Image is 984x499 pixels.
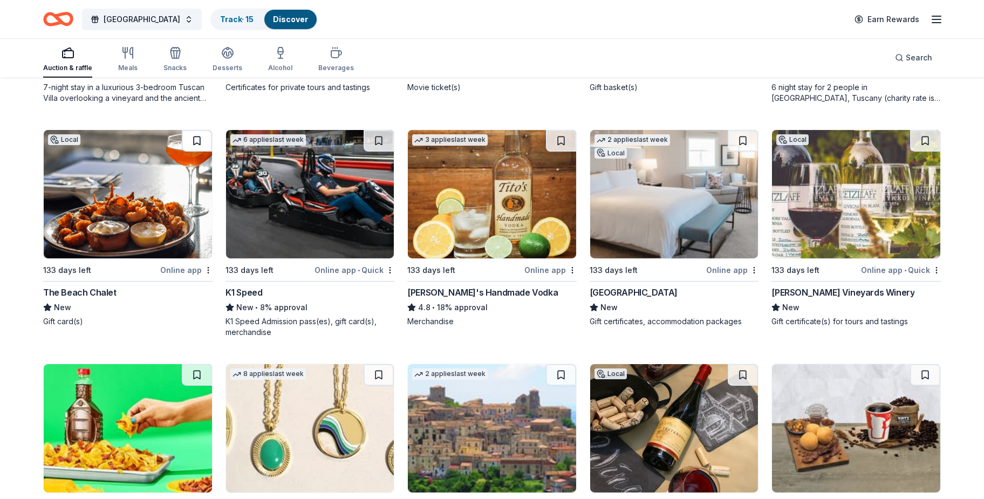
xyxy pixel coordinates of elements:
[590,129,759,327] a: Image for Waldorf Astoria Monarch Beach Resort & Club2 applieslast weekLocal133 days leftOnline a...
[358,266,360,275] span: •
[82,9,202,30] button: [GEOGRAPHIC_DATA]
[44,130,212,258] img: Image for The Beach Chalet
[771,129,941,327] a: Image for Retzlaff Vineyards WineryLocal133 days leftOnline app•Quick[PERSON_NAME] Vineyards Wine...
[48,134,80,145] div: Local
[225,264,274,277] div: 133 days left
[408,130,576,258] img: Image for Tito's Handmade Vodka
[104,13,180,26] span: [GEOGRAPHIC_DATA]
[886,47,941,69] button: Search
[213,64,242,72] div: Desserts
[54,301,71,314] span: New
[771,316,941,327] div: Gift certificate(s) for tours and tastings
[43,264,91,277] div: 133 days left
[433,303,435,312] span: •
[315,263,394,277] div: Online app Quick
[904,266,906,275] span: •
[590,130,758,258] img: Image for Waldorf Astoria Monarch Beach Resort & Club
[160,263,213,277] div: Online app
[210,9,318,30] button: Track· 15Discover
[255,303,258,312] span: •
[43,82,213,104] div: 7-night stay in a luxurious 3-bedroom Tuscan Villa overlooking a vineyard and the ancient walled ...
[43,286,117,299] div: The Beach Chalet
[706,263,758,277] div: Online app
[273,15,308,24] a: Discover
[594,134,670,146] div: 2 applies last week
[782,301,799,314] span: New
[118,42,138,78] button: Meals
[418,301,430,314] span: 4.8
[43,316,213,327] div: Gift card(s)
[268,64,292,72] div: Alcohol
[776,134,809,145] div: Local
[771,82,941,104] div: 6 night stay for 2 people in [GEOGRAPHIC_DATA], Tuscany (charity rate is $1380; retails at $2200;...
[590,364,758,493] img: Image for Testarossa Winery
[861,263,941,277] div: Online app Quick
[594,148,627,159] div: Local
[225,286,263,299] div: K1 Speed
[407,129,577,327] a: Image for Tito's Handmade Vodka3 applieslast week133 days leftOnline app[PERSON_NAME]'s Handmade ...
[407,82,577,93] div: Movie ticket(s)
[771,286,914,299] div: [PERSON_NAME] Vineyards Winery
[318,42,354,78] button: Beverages
[226,364,394,493] img: Image for gorjana
[163,64,187,72] div: Snacks
[412,368,488,380] div: 2 applies last week
[408,364,576,493] img: Image for JG Villas
[268,42,292,78] button: Alcohol
[118,64,138,72] div: Meals
[226,130,394,258] img: Image for K1 Speed
[318,64,354,72] div: Beverages
[848,10,926,29] a: Earn Rewards
[225,301,395,314] div: 8% approval
[213,42,242,78] button: Desserts
[590,286,678,299] div: [GEOGRAPHIC_DATA]
[772,130,940,258] img: Image for Retzlaff Vineyards Winery
[407,286,558,299] div: [PERSON_NAME]'s Handmade Vodka
[220,15,254,24] a: Track· 15
[43,6,73,32] a: Home
[590,82,759,93] div: Gift basket(s)
[43,42,92,78] button: Auction & raffle
[407,264,455,277] div: 133 days left
[43,129,213,327] a: Image for The Beach ChaletLocal133 days leftOnline appThe Beach ChaletNewGift card(s)
[600,301,618,314] span: New
[43,64,92,72] div: Auction & raffle
[594,368,627,379] div: Local
[225,316,395,338] div: K1 Speed Admission pass(es), gift card(s), merchandise
[407,301,577,314] div: 18% approval
[772,364,940,493] img: Image for Kolache Factory
[230,134,306,146] div: 6 applies last week
[590,264,638,277] div: 133 days left
[412,134,488,146] div: 3 applies last week
[225,82,395,93] div: Certificates for private tours and tastings
[230,368,306,380] div: 8 applies last week
[590,316,759,327] div: Gift certificates, accommodation packages
[225,129,395,338] a: Image for K1 Speed6 applieslast week133 days leftOnline app•QuickK1 SpeedNew•8% approvalK1 Speed ...
[524,263,577,277] div: Online app
[236,301,254,314] span: New
[771,264,819,277] div: 133 days left
[44,364,212,493] img: Image for Jacksons Food Stores
[906,51,932,64] span: Search
[407,316,577,327] div: Merchandise
[163,42,187,78] button: Snacks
